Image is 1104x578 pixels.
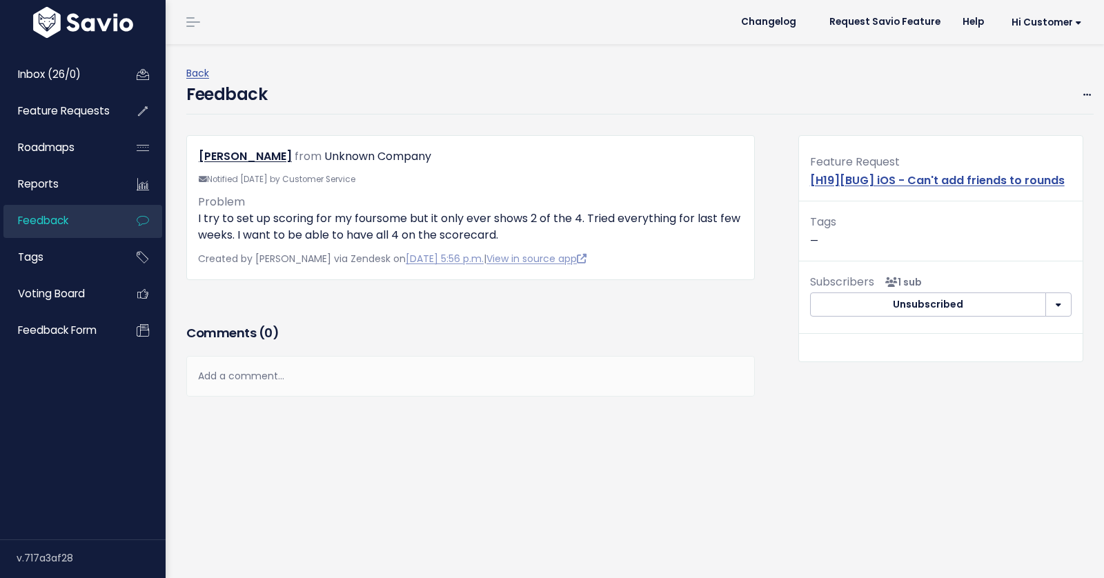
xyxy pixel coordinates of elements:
[186,356,755,397] div: Add a comment...
[186,66,209,80] a: Back
[952,12,995,32] a: Help
[3,278,115,310] a: Voting Board
[810,292,1046,317] button: Unsubscribed
[18,177,59,191] span: Reports
[810,214,836,230] span: Tags
[810,172,1065,188] a: [H19][BUG] iOS - Can't add friends to rounds
[3,132,115,163] a: Roadmaps
[810,274,874,290] span: Subscribers
[1012,17,1082,28] span: Hi Customer
[198,252,586,266] span: Created by [PERSON_NAME] via Zendesk on |
[199,172,743,187] p: Notified [DATE] by Customer Service
[810,212,1072,250] p: —
[295,148,322,164] span: from
[741,17,796,27] span: Changelog
[18,286,85,301] span: Voting Board
[18,323,97,337] span: Feedback form
[30,7,137,38] img: logo-white.9d6f32f41409.svg
[198,194,245,210] span: Problem
[3,241,115,273] a: Tags
[186,82,267,107] h4: Feedback
[3,59,115,90] a: Inbox (26/0)
[3,168,115,200] a: Reports
[17,540,166,576] div: v.717a3af28
[18,250,43,264] span: Tags
[486,252,586,266] a: View in source app
[995,12,1093,33] a: Hi Customer
[3,95,115,127] a: Feature Requests
[198,210,743,243] p: I try to set up scoring for my foursome but it only ever shows 2 of the 4. Tried everything for l...
[18,140,75,155] span: Roadmaps
[880,275,922,289] span: <p><strong>Subscribers</strong><br><br> - Nuno Grazina<br> </p>
[264,324,273,341] span: 0
[199,148,292,164] a: [PERSON_NAME]
[810,154,900,170] span: Feature Request
[818,12,952,32] a: Request Savio Feature
[3,205,115,237] a: Feedback
[324,147,431,167] div: Unknown Company
[186,323,755,343] h3: Comments ( )
[3,315,115,346] a: Feedback form
[18,67,81,81] span: Inbox (26/0)
[18,103,110,118] span: Feature Requests
[18,213,68,228] span: Feedback
[406,252,484,266] a: [DATE] 5:56 p.m.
